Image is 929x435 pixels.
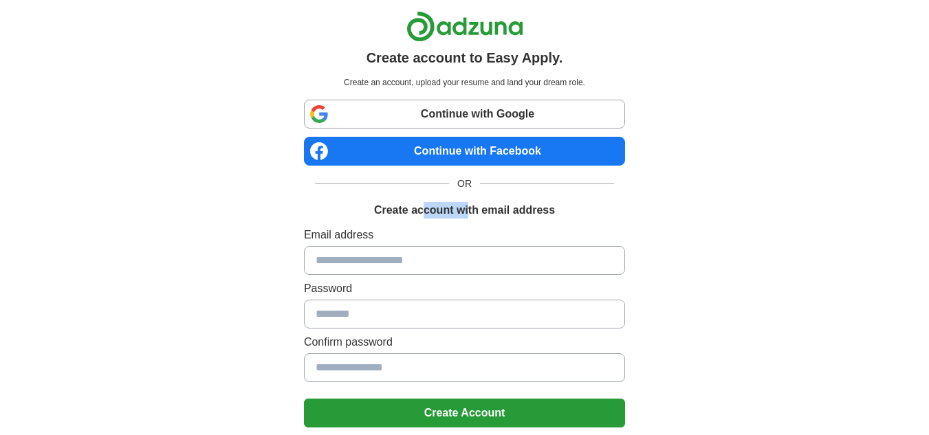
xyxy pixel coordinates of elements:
[406,11,523,42] img: Adzuna logo
[367,47,563,68] h1: Create account to Easy Apply.
[304,100,625,129] a: Continue with Google
[304,280,625,297] label: Password
[374,202,555,219] h1: Create account with email address
[304,399,625,427] button: Create Account
[304,227,625,243] label: Email address
[304,334,625,350] label: Confirm password
[307,76,622,89] p: Create an account, upload your resume and land your dream role.
[449,177,480,191] span: OR
[304,137,625,166] a: Continue with Facebook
